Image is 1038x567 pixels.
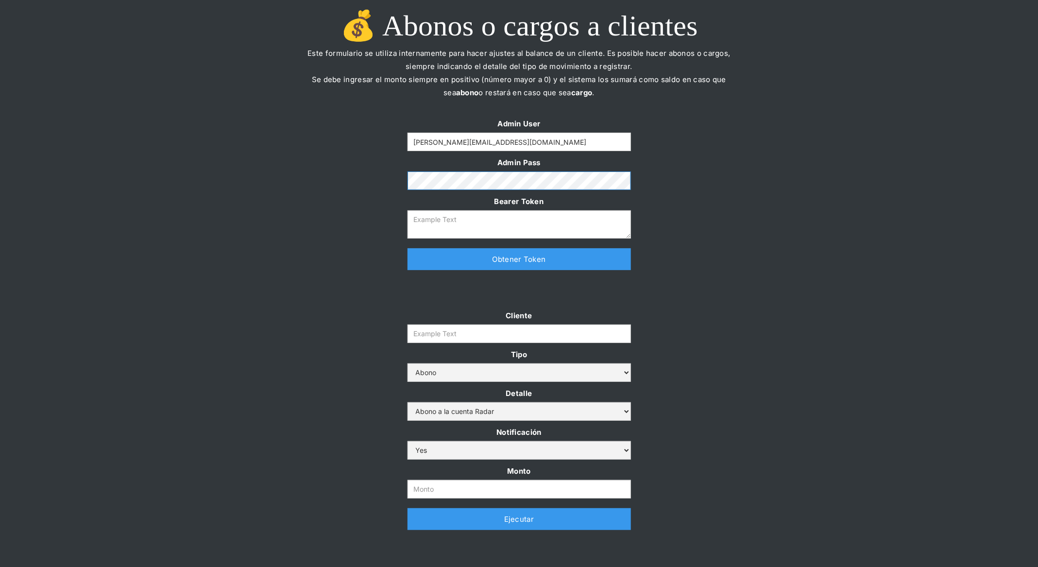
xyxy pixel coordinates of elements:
input: Monto [408,480,631,498]
label: Admin Pass [408,156,631,169]
label: Cliente [408,309,631,322]
label: Bearer Token [408,195,631,208]
form: Form [408,309,631,498]
strong: abono [456,88,479,97]
a: Ejecutar [408,508,631,530]
label: Tipo [408,348,631,361]
h1: 💰 Abonos o cargos a clientes [301,10,738,42]
label: Detalle [408,387,631,400]
label: Monto [408,464,631,478]
input: Example Text [408,133,631,151]
strong: cargo [571,88,593,97]
label: Notificación [408,426,631,439]
label: Admin User [408,117,631,130]
input: Example Text [408,325,631,343]
form: Form [408,117,631,239]
p: Este formulario se utiliza internamente para hacer ajustes al balance de un cliente. Es posible h... [301,47,738,112]
a: Obtener Token [408,248,631,270]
